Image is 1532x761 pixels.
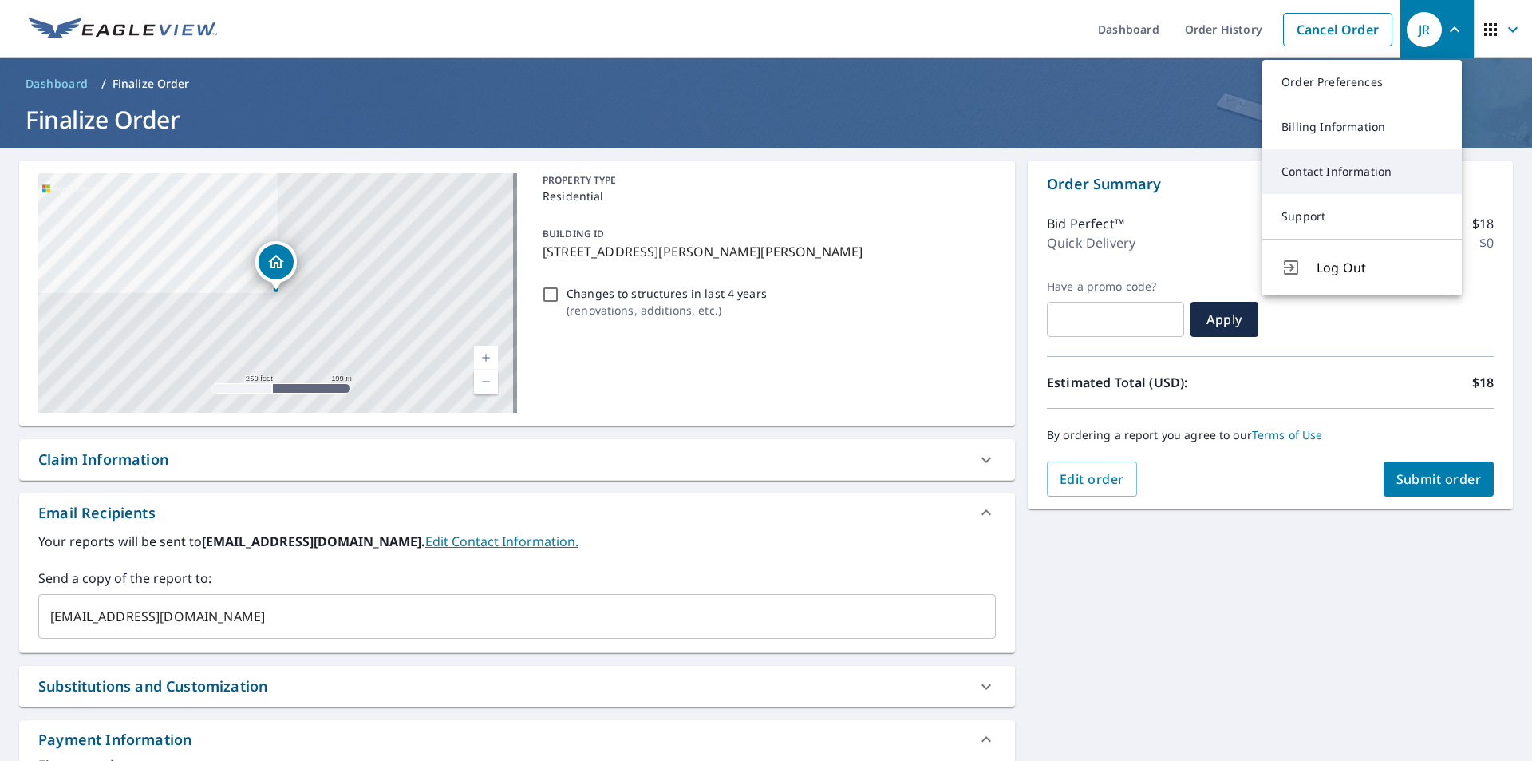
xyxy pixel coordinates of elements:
label: Send a copy of the report to: [38,569,996,588]
a: Dashboard [19,71,95,97]
a: Current Level 17, Zoom Out [474,370,498,394]
div: Dropped pin, building 1, Residential property, 39147 W Yates Rd Franklinton, LA 70438 [255,241,297,291]
nav: breadcrumb [19,71,1513,97]
button: Edit order [1047,462,1137,497]
p: BUILDING ID [543,227,604,240]
h1: Finalize Order [19,103,1513,136]
p: Order Summary [1047,173,1494,195]
p: $18 [1472,214,1494,233]
div: Payment Information [19,720,1015,759]
a: Terms of Use [1252,427,1323,442]
span: Dashboard [26,76,89,92]
p: $0 [1479,233,1494,252]
div: Claim Information [19,439,1015,480]
button: Submit order [1384,462,1494,497]
label: Your reports will be sent to [38,532,996,551]
label: Have a promo code? [1047,279,1184,294]
div: Substitutions and Customization [19,666,1015,707]
span: Edit order [1060,470,1124,488]
div: Email Recipients [19,493,1015,532]
img: EV Logo [29,18,217,42]
button: Log Out [1262,239,1462,295]
p: Quick Delivery [1047,233,1135,252]
p: PROPERTY TYPE [543,173,989,188]
div: Substitutions and Customization [38,676,267,697]
a: Support [1262,194,1462,239]
p: Finalize Order [113,76,190,92]
div: Claim Information [38,449,168,470]
a: Contact Information [1262,149,1462,194]
a: Billing Information [1262,105,1462,149]
p: [STREET_ADDRESS][PERSON_NAME][PERSON_NAME] [543,242,989,261]
p: Changes to structures in last 4 years [567,285,767,302]
div: Payment Information [38,729,198,751]
span: Submit order [1396,470,1482,488]
p: Residential [543,188,989,204]
a: Order Preferences [1262,60,1462,105]
p: Estimated Total (USD): [1047,373,1270,392]
span: Log Out [1317,258,1443,277]
span: Apply [1203,311,1246,328]
li: / [101,74,106,93]
p: ( renovations, additions, etc. ) [567,302,767,319]
p: By ordering a report you agree to our [1047,428,1494,442]
a: Cancel Order [1283,13,1392,46]
p: $18 [1472,373,1494,392]
div: Email Recipients [38,502,156,524]
b: [EMAIL_ADDRESS][DOMAIN_NAME]. [202,533,425,550]
a: Current Level 17, Zoom In [474,346,498,370]
p: Bid Perfect™ [1047,214,1124,233]
div: JR [1407,12,1442,47]
button: Apply [1190,302,1258,337]
a: EditContactInfo [425,533,578,550]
